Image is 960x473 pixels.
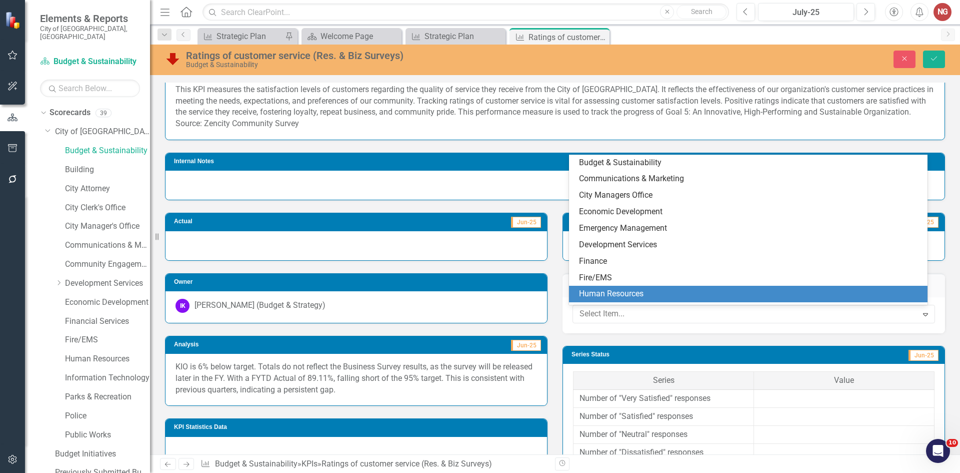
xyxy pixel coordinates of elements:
a: Financial Services [65,316,150,327]
div: Development Services [579,239,922,251]
div: Economic Development [579,206,922,218]
div: City Managers Office [579,190,922,201]
h3: Internal Notes [174,158,939,165]
input: Search Below... [40,80,140,97]
div: Ratings of customer service (Res. & Biz Surveys) [528,31,607,44]
input: Search ClearPoint... [202,4,729,21]
a: Strategic Plan [408,30,503,43]
td: Number of "Satisfied" responses [573,407,754,425]
a: Fire/EMS [65,334,150,346]
a: Building [65,164,150,176]
span: Jun-25 [511,217,541,228]
span: Search [691,8,712,16]
a: Development Services [65,278,150,289]
div: Fire/EMS [579,272,922,284]
div: Ratings of customer service (Res. & Biz Surveys) [321,459,492,468]
a: Parks & Recreation [65,391,150,403]
div: 39 [95,109,111,117]
div: Emergency Management [579,223,922,234]
div: July-25 [761,7,850,19]
a: Police [65,410,150,422]
button: NG [933,3,951,21]
div: Budget & Sustainability [579,157,922,169]
div: Budget & Sustainability [186,61,602,69]
div: Welcome Page [320,30,399,43]
span: Elements & Reports [40,13,140,25]
button: July-25 [758,3,854,21]
a: KPIs [301,459,317,468]
a: Economic Development [65,297,150,308]
a: City Manager's Office [65,221,150,232]
a: Public Works [65,429,150,441]
td: Number of "Neutral" responses [573,425,754,443]
a: Welcome Page [304,30,399,43]
h3: Actual [174,218,311,225]
span: Jun-25 [908,350,938,361]
th: Value [754,372,934,390]
a: City of [GEOGRAPHIC_DATA] [55,126,150,138]
a: Human Resources [65,353,150,365]
a: Information Technology [65,372,150,384]
button: Search [676,5,726,19]
div: Strategic Plan [216,30,282,43]
td: Number of "Very Satisfied" responses [573,389,754,407]
a: City Clerk's Office [65,202,150,214]
a: Scorecards [49,107,90,119]
div: » » [200,458,547,470]
img: Below Plan [165,51,181,67]
div: Human Resources [579,288,922,300]
div: [PERSON_NAME] (Budget & Strategy) [194,300,325,311]
iframe: Intercom live chat [926,439,950,463]
td: Number of "Dissatisfied" responses [573,443,754,461]
div: Finance [579,256,922,267]
a: Communications & Marketing [65,240,150,251]
img: ClearPoint Strategy [5,11,23,29]
th: Series [573,372,754,390]
span: Jun-25 [511,340,541,351]
a: Budget & Sustainability [40,56,140,68]
small: City of [GEOGRAPHIC_DATA], [GEOGRAPHIC_DATA] [40,25,140,41]
a: Budget & Sustainability [65,145,150,157]
span: This KPI measures the satisfaction levels of customers regarding the quality of service they rece... [175,85,933,129]
div: Ratings of customer service (Res. & Biz Surveys) [186,50,602,61]
a: Budget Initiatives [55,448,150,460]
h3: Owner [174,279,542,285]
span: 10 [946,439,958,447]
div: IK [175,299,189,313]
a: Strategic Plan [200,30,282,43]
a: Budget & Sustainability [215,459,297,468]
h3: Series Status [571,351,774,358]
h3: KPI Statistics Data [174,424,542,430]
a: City Attorney [65,183,150,195]
div: Strategic Plan [424,30,503,43]
a: Community Engagement & Emergency Preparedness [65,259,150,270]
h3: Analysis [174,341,337,348]
p: KIO is 6% below target. Totals do not reflect the Business Survey results, as the survey will be ... [175,361,537,396]
div: Communications & Marketing [579,173,922,185]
